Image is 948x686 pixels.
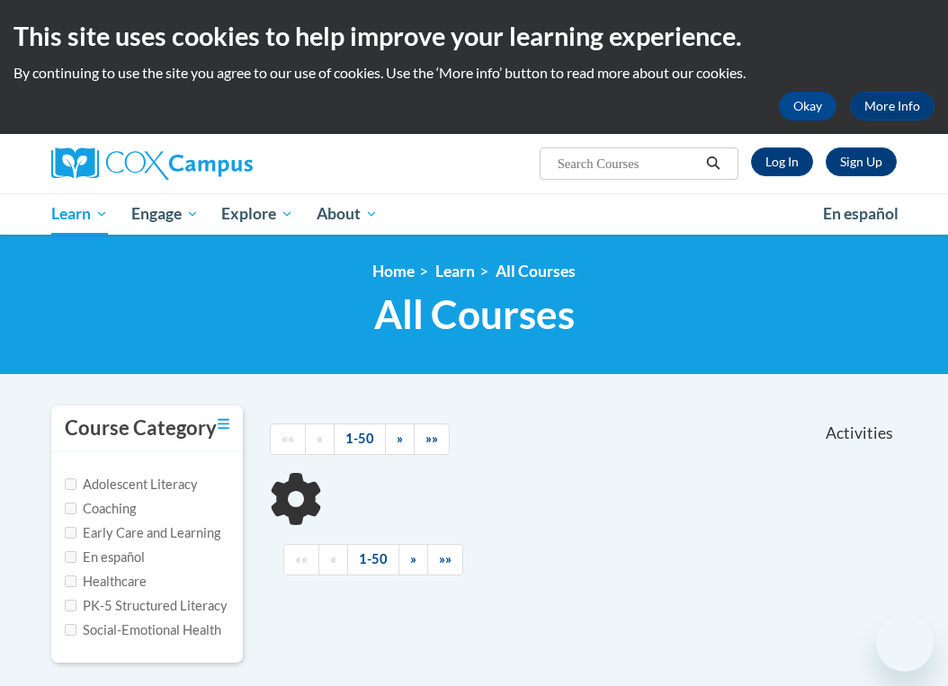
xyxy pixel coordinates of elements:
span: Engage [131,203,199,225]
span: » [397,431,403,446]
a: En español [811,195,910,233]
input: Checkbox for Options [65,551,76,563]
span: «« [282,431,294,446]
a: Begining [270,423,306,455]
a: Register [826,147,897,176]
label: Early Care and Learning [65,523,220,543]
label: Coaching [65,499,136,519]
input: Checkbox for Options [65,575,76,587]
span: Explore [221,203,293,225]
a: About [305,193,389,235]
input: Checkbox for Options [65,600,76,611]
input: Search Courses [556,153,700,174]
span: Activities [826,423,893,443]
a: Toggle collapse [218,414,229,434]
span: « [317,431,323,446]
a: Next [385,423,415,455]
span: »» [425,431,438,446]
label: En español [65,548,145,567]
span: About [317,203,378,225]
div: Main menu [38,193,910,235]
input: Checkbox for Options [65,478,76,490]
iframe: Button to launch messaging window [876,614,934,672]
a: Learn [435,262,475,281]
a: All Courses [496,262,576,281]
a: End [414,423,450,455]
a: More Info [850,92,935,120]
a: Learn [40,193,120,235]
a: Previous [305,423,335,455]
button: Okay [779,92,836,120]
input: Checkbox for Options [65,503,76,514]
input: Checkbox for Options [65,527,76,539]
input: Checkbox for Options [65,624,76,636]
label: Social-Emotional Health [65,620,221,640]
span: Learn [51,203,108,225]
p: By continuing to use the site you agree to our use of cookies. Use the ‘More info’ button to read... [13,63,935,83]
label: PK-5 Structured Literacy [65,596,228,616]
label: Adolescent Literacy [65,475,198,494]
a: 1-50 [334,423,386,455]
label: Healthcare [65,572,147,592]
span: «« [295,551,308,566]
img: Cox Campus [51,147,253,180]
a: Cox Campus [51,147,315,180]
a: 1-50 [347,544,399,575]
a: Home [372,262,415,281]
a: Explore [210,193,305,235]
span: »» [439,551,452,566]
a: Next [398,544,428,575]
span: All Courses [374,290,575,338]
button: Search [700,153,727,174]
a: End [427,544,463,575]
a: Begining [283,544,319,575]
h3: Course Category [65,414,217,442]
span: « [330,551,336,566]
a: Engage [120,193,210,235]
span: » [410,551,416,566]
a: Log In [751,147,813,176]
span: En español [823,204,899,223]
h2: This site uses cookies to help improve your learning experience. [13,18,935,54]
a: Previous [318,544,348,575]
